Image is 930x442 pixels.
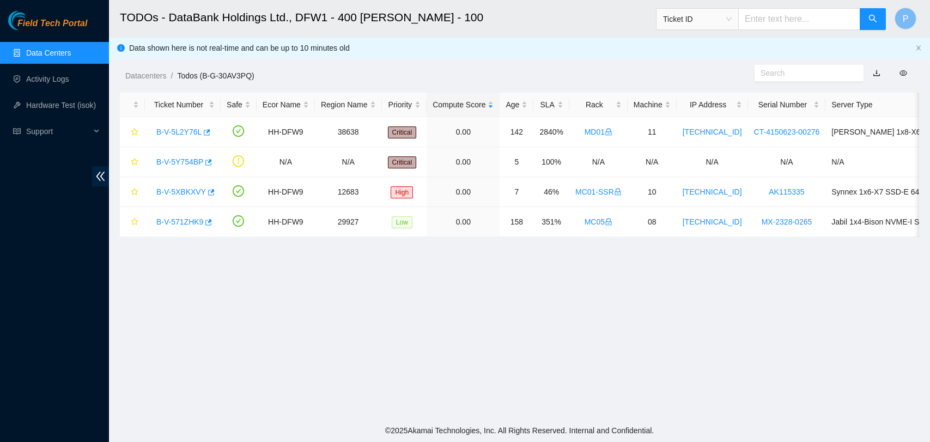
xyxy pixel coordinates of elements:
[533,147,569,177] td: 100%
[427,117,500,147] td: 0.00
[569,147,628,177] td: N/A
[628,117,677,147] td: 11
[17,19,87,29] span: Field Tech Portal
[388,156,417,168] span: Critical
[500,117,533,147] td: 142
[126,183,139,201] button: star
[427,147,500,177] td: 0.00
[683,217,742,226] a: [TECHNICAL_ID]
[500,177,533,207] td: 7
[605,218,612,226] span: lock
[26,49,71,57] a: Data Centers
[126,123,139,141] button: star
[177,71,254,80] a: Todos (B-G-30AV3PQ)
[156,217,203,226] a: B-V-571ZHK9
[762,217,812,226] a: MX-2328-0265
[257,207,315,237] td: HH-DFW9
[427,207,500,237] td: 0.00
[233,185,244,197] span: check-circle
[156,128,202,136] a: B-V-5L2Y76L
[233,155,244,167] span: exclamation-circle
[171,71,173,80] span: /
[761,67,849,79] input: Search
[605,128,612,136] span: lock
[628,207,677,237] td: 08
[233,125,244,137] span: check-circle
[131,158,138,167] span: star
[769,187,804,196] a: AK115335
[915,45,922,51] span: close
[257,177,315,207] td: HH-DFW9
[628,177,677,207] td: 10
[391,186,413,198] span: High
[257,117,315,147] td: HH-DFW9
[500,207,533,237] td: 158
[8,11,55,30] img: Akamai Technologies
[26,75,69,83] a: Activity Logs
[126,153,139,171] button: star
[915,45,922,52] button: close
[315,147,382,177] td: N/A
[585,217,612,226] a: MC05lock
[677,147,748,177] td: N/A
[126,213,139,231] button: star
[738,8,860,30] input: Enter text here...
[865,64,889,82] button: download
[873,69,880,77] a: download
[109,419,930,442] footer: © 2025 Akamai Technologies, Inc. All Rights Reserved. Internal and Confidential.
[860,8,886,30] button: search
[131,218,138,227] span: star
[388,126,417,138] span: Critical
[663,11,732,27] span: Ticket ID
[500,147,533,177] td: 5
[683,128,742,136] a: [TECHNICAL_ID]
[427,177,500,207] td: 0.00
[575,187,622,196] a: MC01-SSRlock
[315,117,382,147] td: 38638
[315,207,382,237] td: 29927
[13,128,21,135] span: read
[156,187,206,196] a: B-V-5XBKXVY
[533,177,569,207] td: 46%
[628,147,677,177] td: N/A
[899,69,907,77] span: eye
[315,177,382,207] td: 12683
[26,120,90,142] span: Support
[614,188,622,196] span: lock
[903,12,909,26] span: P
[683,187,742,196] a: [TECHNICAL_ID]
[26,101,96,110] a: Hardware Test (isok)
[895,8,916,29] button: P
[585,128,612,136] a: MD01lock
[8,20,87,34] a: Akamai TechnologiesField Tech Portal
[125,71,166,80] a: Datacenters
[257,147,315,177] td: N/A
[392,216,412,228] span: Low
[131,128,138,137] span: star
[748,147,826,177] td: N/A
[156,158,203,166] a: B-V-5Y754BP
[92,166,109,186] span: double-left
[131,188,138,197] span: star
[754,128,820,136] a: CT-4150623-00276
[533,117,569,147] td: 2840%
[868,14,877,25] span: search
[533,207,569,237] td: 351%
[233,215,244,227] span: check-circle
